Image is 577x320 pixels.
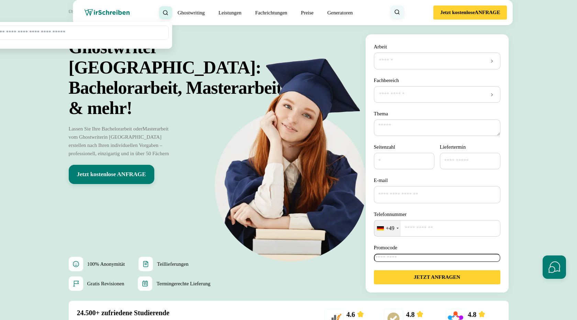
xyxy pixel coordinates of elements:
span: Gratis Revisionen [87,279,124,288]
b: Jetzt kostenlose [440,10,475,15]
label: Arbeit [374,43,387,51]
button: Suche öffnen [391,5,404,19]
button: Jetzt kostenloseANFRAGE [433,5,507,20]
img: Ghostwriter Österreich: Bachelorarbeit, Masterarbeit <br>& mehr! [198,37,394,263]
button: Suche schließen [159,6,172,19]
label: Seitenzahl [374,143,434,151]
div: 4.8 [468,311,493,319]
label: Fachbereich [374,76,399,84]
span: Teillieferungen [157,260,188,268]
button: Jetzt kostenlose ANFRAGE [69,165,154,184]
label: E-mail [374,176,500,184]
div: 4.6 [346,311,371,319]
h1: Ghostwriter [GEOGRAPHIC_DATA]: Bachelorarbeit, Masterarbeit & mehr! [69,37,312,118]
a: Preise [301,10,314,15]
a: Ghostwriting [178,9,205,17]
p: Lassen Sie Ihre Bachelorarbeit oder Masterarbeit vom Ghostwriter in [GEOGRAPHIC_DATA] erstellen n... [69,125,175,158]
label: Liefertermin [440,143,466,151]
button: JETZT ANFRAGEN [374,270,500,284]
div: 4.8 [406,311,433,319]
label: Thema [374,110,500,118]
a: Fachrichtungen [255,9,287,17]
h3: 24.500+ zufriedene Studierende [77,309,261,317]
a: Leistungen [219,9,242,17]
span: 100% Anonymität [87,260,125,268]
a: Generatoren [327,9,353,17]
span: Termingerechte Lieferung [156,279,210,288]
img: wirschreiben [85,9,130,16]
div: Telephone country code [374,220,401,236]
label: Telefonnummer [374,210,500,218]
label: Promocode [374,243,500,252]
div: +49 [386,225,395,231]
